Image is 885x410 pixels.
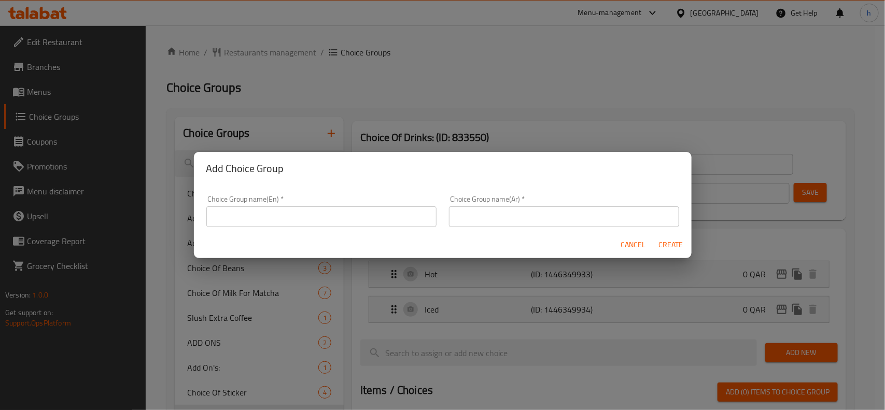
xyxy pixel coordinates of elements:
input: Please enter Choice Group name(en) [206,206,437,227]
button: Cancel [617,235,650,255]
span: Create [658,238,683,251]
span: Cancel [621,238,646,251]
input: Please enter Choice Group name(ar) [449,206,679,227]
h2: Add Choice Group [206,160,679,177]
button: Create [654,235,687,255]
